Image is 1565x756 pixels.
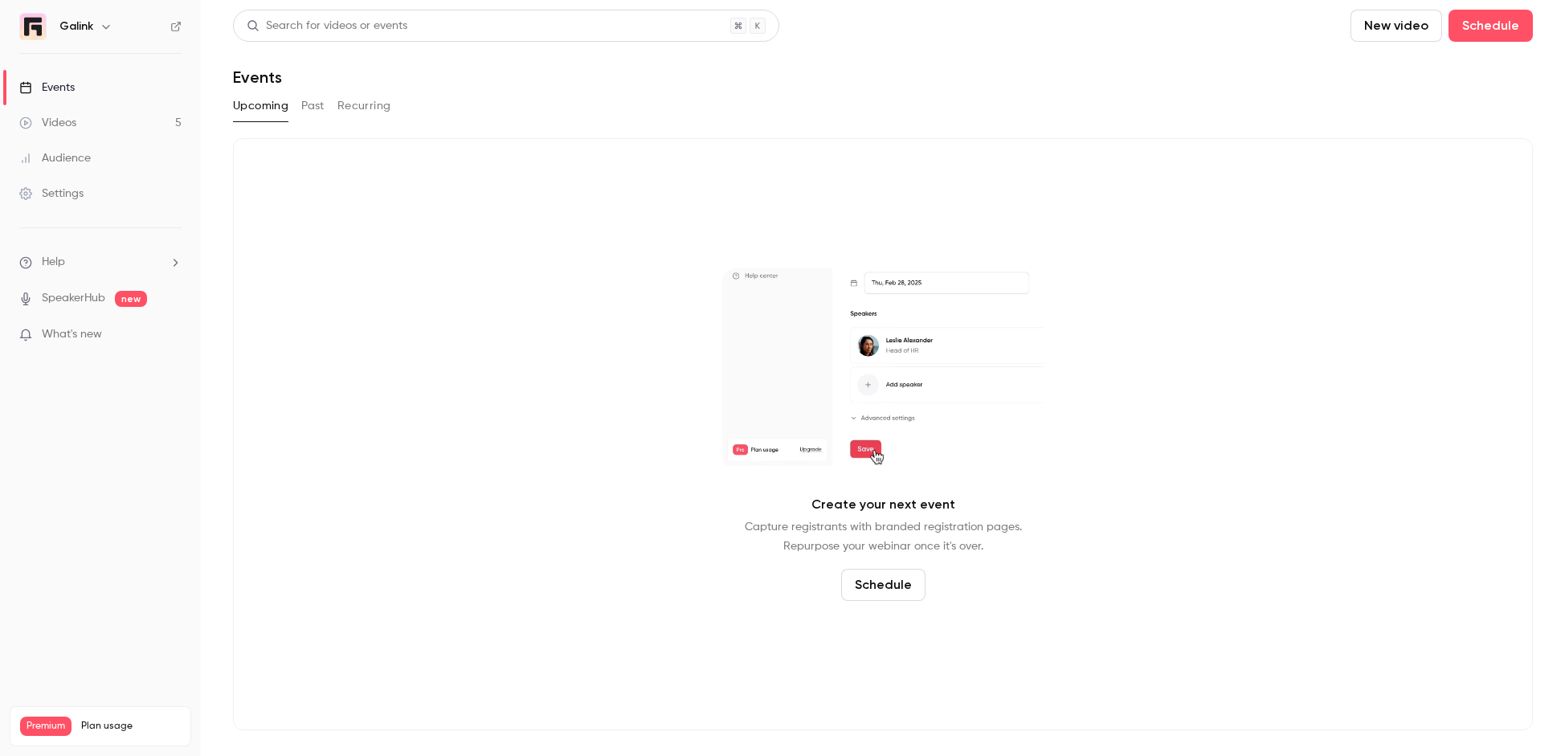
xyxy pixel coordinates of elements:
[42,254,65,271] span: Help
[19,186,84,202] div: Settings
[337,93,391,119] button: Recurring
[42,290,105,307] a: SpeakerHub
[841,569,926,601] button: Schedule
[20,14,46,39] img: Galink
[42,326,102,343] span: What's new
[19,150,91,166] div: Audience
[811,495,955,514] p: Create your next event
[59,18,93,35] h6: Galink
[745,517,1022,556] p: Capture registrants with branded registration pages. Repurpose your webinar once it's over.
[20,717,72,736] span: Premium
[233,67,282,87] h1: Events
[81,720,181,733] span: Plan usage
[301,93,325,119] button: Past
[1449,10,1533,42] button: Schedule
[247,18,407,35] div: Search for videos or events
[1350,10,1442,42] button: New video
[115,291,147,307] span: new
[19,115,76,131] div: Videos
[19,80,75,96] div: Events
[233,93,288,119] button: Upcoming
[19,254,182,271] li: help-dropdown-opener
